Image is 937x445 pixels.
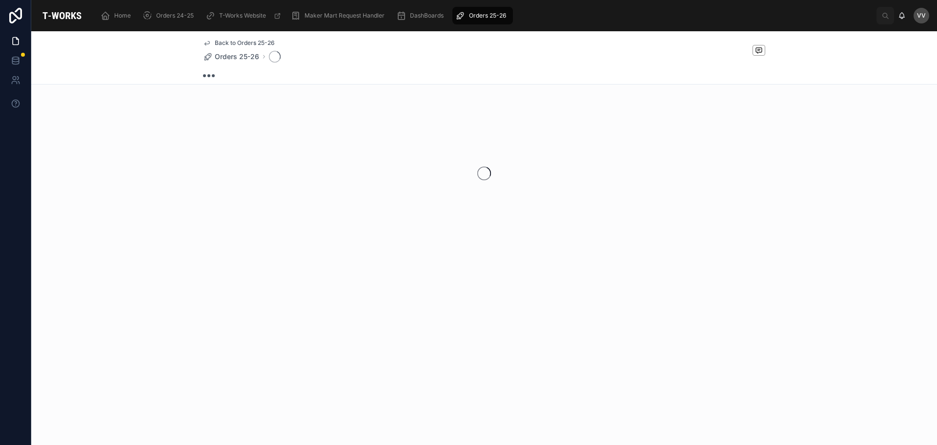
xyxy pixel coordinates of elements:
a: Orders 25-26 [452,7,513,24]
a: Back to Orders 25-26 [203,39,275,47]
a: Orders 24-25 [140,7,201,24]
span: DashBoards [410,12,444,20]
a: Home [98,7,138,24]
span: T-Works Website [219,12,266,20]
span: Back to Orders 25-26 [215,39,275,47]
div: scrollable content [93,5,876,26]
span: Orders 25-26 [469,12,506,20]
span: Orders 25-26 [215,52,259,62]
a: Maker Mart Request Handler [288,7,391,24]
span: Orders 24-25 [156,12,194,20]
span: VV [917,12,926,20]
img: App logo [39,8,85,23]
a: T-Works Website [203,7,286,24]
span: Home [114,12,131,20]
span: Maker Mart Request Handler [305,12,385,20]
a: DashBoards [393,7,450,24]
a: Orders 25-26 [203,52,259,62]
